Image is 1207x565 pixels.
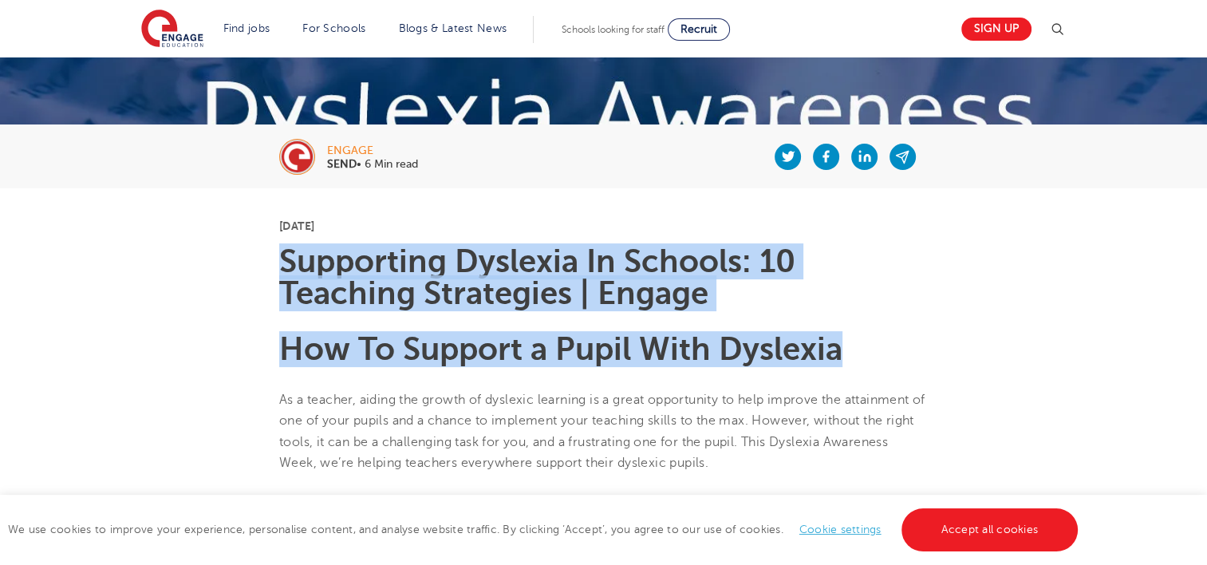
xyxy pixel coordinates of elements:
[901,508,1079,551] a: Accept all cookies
[562,24,665,35] span: Schools looking for staff
[327,145,418,156] div: engage
[279,246,928,310] h1: Supporting Dyslexia In Schools: 10 Teaching Strategies | Engage
[327,159,418,170] p: • 6 Min read
[799,524,882,535] a: Cookie settings
[279,220,928,231] p: [DATE]
[141,10,203,49] img: Engage Education
[279,393,925,470] span: As a teacher, aiding the growth of dyslexic learning is a great opportunity to help improve the a...
[8,524,1082,535] span: We use cookies to improve your experience, personalise content, and analyse website traffic. By c...
[399,22,507,34] a: Blogs & Latest News
[327,158,357,170] b: SEND
[223,22,270,34] a: Find jobs
[961,18,1031,41] a: Sign up
[668,18,730,41] a: Recruit
[680,23,717,35] span: Recruit
[279,331,842,367] b: How To Support a Pupil With Dyslexia
[302,22,365,34] a: For Schools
